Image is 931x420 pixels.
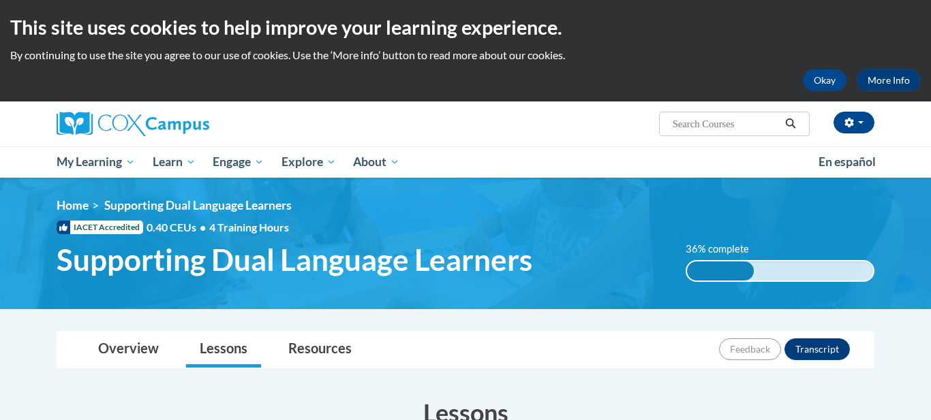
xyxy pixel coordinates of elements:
span: Learn [153,154,196,170]
span: About [353,154,399,170]
a: My Learning [48,146,144,178]
button: Search [780,116,801,132]
a: More Info [857,69,921,91]
a: Cox Campus [57,112,316,136]
a: About [345,146,409,178]
button: Feedback [719,338,781,360]
button: Account Settings [834,112,874,133]
span: Supporting Dual Language Learners [104,198,292,212]
span: My Learning [57,154,135,170]
span: 4 Training Hours [209,221,289,233]
label: 36% complete [686,242,764,257]
span: 0.40 CEUs [147,220,209,235]
a: Resources [275,332,365,368]
a: Lessons [186,332,261,368]
a: En español [810,148,885,176]
button: Okay [803,69,846,91]
a: Home [57,198,89,212]
a: Explore [273,146,345,178]
span: Explore [281,154,336,170]
h2: This site uses cookies to help improve your learning experience. [10,14,921,41]
span: IACET Accredited [57,221,143,234]
a: Engage [204,146,273,178]
span: • [200,221,206,233]
input: Search Courses [671,116,780,132]
img: Cox Campus [57,112,209,136]
button: Transcript [784,338,850,360]
span: Engage [213,154,264,170]
div: 36% complete [687,261,754,280]
p: By continuing to use the site you agree to our use of cookies. Use the ‘More info’ button to read... [10,48,921,63]
div: Main menu [36,146,895,178]
span: Supporting Dual Language Learners [57,242,532,278]
span: En español [819,155,876,169]
a: Learn [144,146,204,178]
a: Overview [85,332,172,368]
